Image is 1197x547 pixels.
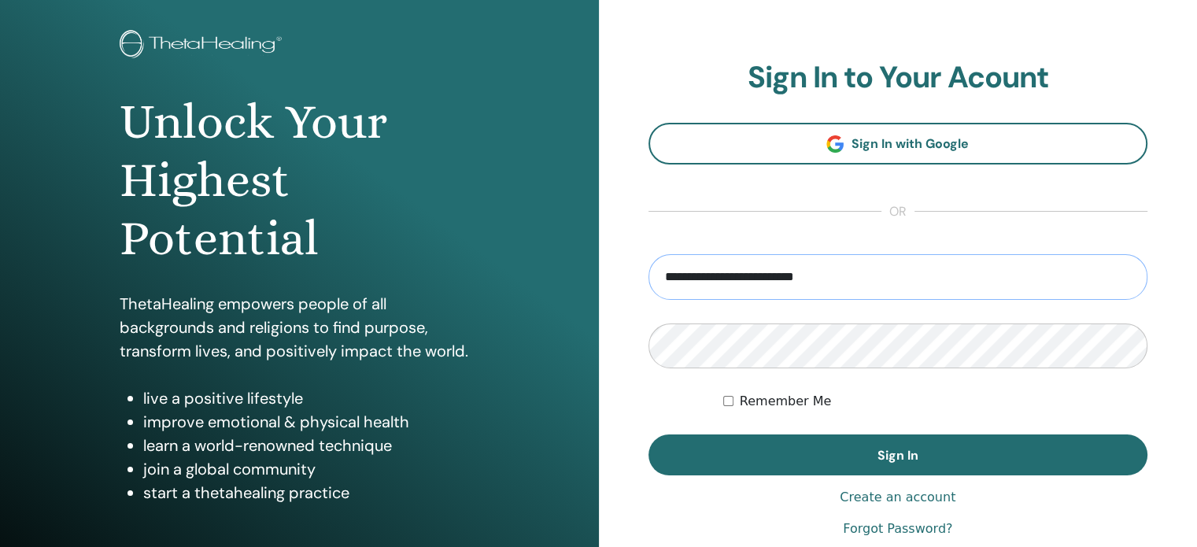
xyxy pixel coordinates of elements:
span: Sign In with Google [852,135,969,152]
span: or [881,202,914,221]
li: live a positive lifestyle [143,386,479,410]
a: Create an account [840,488,955,507]
h2: Sign In to Your Acount [648,60,1148,96]
h1: Unlock Your Highest Potential [120,93,479,268]
li: start a thetahealing practice [143,481,479,504]
a: Forgot Password? [843,519,952,538]
p: ThetaHealing empowers people of all backgrounds and religions to find purpose, transform lives, a... [120,292,479,363]
span: Sign In [877,447,918,464]
div: Keep me authenticated indefinitely or until I manually logout [723,392,1147,411]
a: Sign In with Google [648,123,1148,164]
li: learn a world-renowned technique [143,434,479,457]
button: Sign In [648,434,1148,475]
li: join a global community [143,457,479,481]
label: Remember Me [740,392,832,411]
li: improve emotional & physical health [143,410,479,434]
